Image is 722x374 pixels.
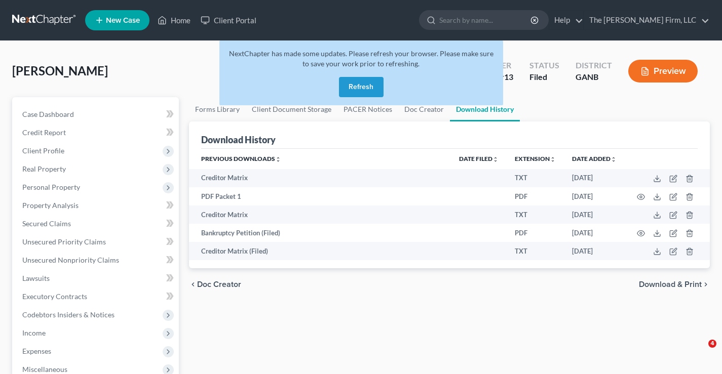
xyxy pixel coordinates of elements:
[688,340,712,364] iframe: Intercom live chat
[564,187,625,205] td: [DATE]
[14,233,179,251] a: Unsecured Priority Claims
[439,11,532,29] input: Search by name...
[196,11,261,29] a: Client Portal
[564,242,625,260] td: [DATE]
[14,196,179,215] a: Property Analysis
[22,292,87,301] span: Executory Contracts
[14,105,179,123] a: Case Dashboard
[576,60,612,71] div: District
[22,183,80,191] span: Personal Property
[189,280,197,288] i: chevron_left
[22,237,106,246] span: Unsecured Priority Claims
[564,205,625,224] td: [DATE]
[564,169,625,187] td: [DATE]
[14,269,179,287] a: Lawsuits
[22,146,64,155] span: Client Profile
[507,224,564,242] td: PDF
[507,187,564,205] td: PDF
[22,347,51,355] span: Expenses
[22,274,50,282] span: Lawsuits
[14,251,179,269] a: Unsecured Nonpriority Claims
[507,242,564,260] td: TXT
[201,155,281,162] a: Previous Downloadsunfold_more
[549,11,583,29] a: Help
[507,169,564,187] td: TXT
[22,128,66,137] span: Credit Report
[584,11,709,29] a: The [PERSON_NAME] Firm, LLC
[14,123,179,142] a: Credit Report
[564,224,625,242] td: [DATE]
[275,156,281,162] i: unfold_more
[189,205,451,224] td: Creditor Matrix
[229,49,493,68] span: NextChapter has made some updates. Please refresh your browser. Please make sure to save your wor...
[639,280,702,288] span: Download & Print
[22,164,66,173] span: Real Property
[339,77,384,97] button: Refresh
[153,11,196,29] a: Home
[492,156,499,162] i: unfold_more
[504,72,513,81] span: 13
[572,155,617,162] a: Date addedunfold_more
[550,156,556,162] i: unfold_more
[189,187,451,205] td: PDF Packet 1
[22,328,46,337] span: Income
[12,63,108,78] span: [PERSON_NAME]
[201,134,276,146] div: Download History
[708,340,716,348] span: 4
[189,224,451,242] td: Bankruptcy Petition (Filed)
[22,256,119,264] span: Unsecured Nonpriority Claims
[22,365,67,373] span: Miscellaneous
[14,287,179,306] a: Executory Contracts
[459,155,499,162] a: Date Filedunfold_more
[507,205,564,224] td: TXT
[529,60,559,71] div: Status
[189,242,451,260] td: Creditor Matrix (Filed)
[22,110,74,118] span: Case Dashboard
[14,215,179,233] a: Secured Claims
[702,280,710,288] i: chevron_right
[576,71,612,83] div: GANB
[529,71,559,83] div: Filed
[189,97,246,121] a: Forms Library
[22,219,71,228] span: Secured Claims
[189,280,241,288] button: chevron_left Doc Creator
[189,169,451,187] td: Creditor Matrix
[189,149,710,260] div: Previous Downloads
[628,60,698,82] button: Preview
[22,201,79,210] span: Property Analysis
[106,17,140,24] span: New Case
[22,310,115,319] span: Codebtors Insiders & Notices
[611,156,617,162] i: unfold_more
[515,155,556,162] a: Extensionunfold_more
[197,280,241,288] span: Doc Creator
[639,280,710,288] button: Download & Print chevron_right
